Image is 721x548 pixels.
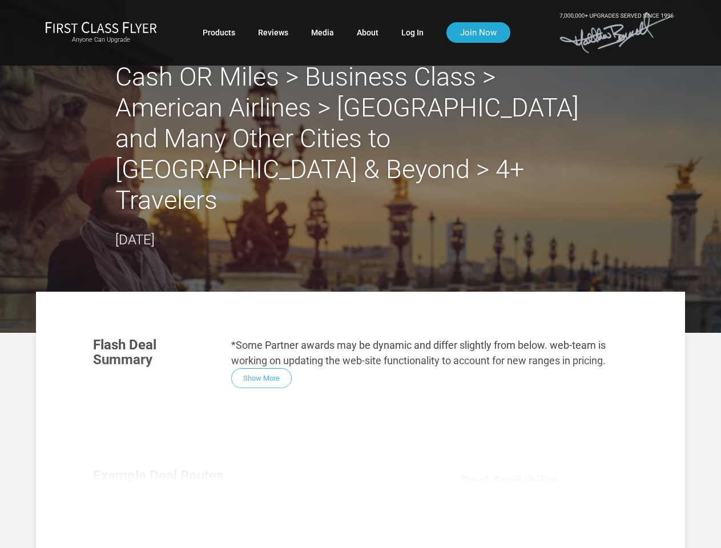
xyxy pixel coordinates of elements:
img: First Class Flyer [45,21,157,33]
a: First Class FlyerAnyone Can Upgrade [45,21,157,44]
a: About [357,22,378,43]
h3: Flash Deal Summary [93,337,214,368]
a: Log In [401,22,424,43]
small: Anyone Can Upgrade [45,36,157,44]
time: [DATE] [115,232,155,248]
h2: Cash OR Miles > Business Class > American Airlines > [GEOGRAPHIC_DATA] and Many Other Cities to [... [115,62,606,216]
a: Reviews [258,22,288,43]
p: *Some Partner awards may be dynamic and differ slightly from below. web-team is working on updati... [231,337,628,368]
a: Products [203,22,235,43]
a: Media [311,22,334,43]
a: Join Now [446,22,510,43]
